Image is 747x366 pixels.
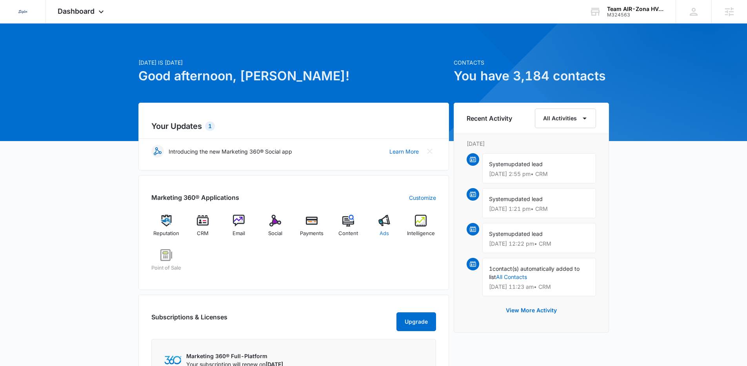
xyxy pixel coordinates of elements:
[369,215,400,243] a: Ads
[489,284,589,290] p: [DATE] 11:23 am • CRM
[489,265,493,272] span: 1
[454,67,609,85] h1: You have 3,184 contacts
[187,215,218,243] a: CRM
[151,249,182,277] a: Point of Sale
[224,215,254,243] a: Email
[268,230,282,237] span: Social
[508,161,543,167] span: updated lead
[489,196,508,202] span: System
[58,7,95,15] span: Dashboard
[300,230,324,237] span: Payments
[186,352,283,360] p: Marketing 360® Full-Platform
[151,215,182,243] a: Reputation
[508,230,543,237] span: updated lead
[489,230,508,237] span: System
[151,120,436,132] h2: Your Updates
[607,6,664,12] div: account name
[467,114,512,123] h6: Recent Activity
[489,206,589,212] p: [DATE] 1:21 pm • CRM
[197,230,209,237] span: CRM
[333,215,363,243] a: Content
[489,265,580,280] span: contact(s) automatically added to list
[151,264,181,272] span: Point of Sale
[151,312,227,328] h2: Subscriptions & Licenses
[467,140,596,148] p: [DATE]
[233,230,245,237] span: Email
[406,215,436,243] a: Intelligence
[508,196,543,202] span: updated lead
[16,5,30,19] img: Sigler Corporate
[496,274,527,280] a: All Contacts
[535,109,596,128] button: All Activities
[380,230,389,237] span: Ads
[151,193,239,202] h2: Marketing 360® Applications
[260,215,291,243] a: Social
[454,58,609,67] p: Contacts
[607,12,664,18] div: account id
[338,230,358,237] span: Content
[409,194,436,202] a: Customize
[407,230,435,237] span: Intelligence
[205,121,215,131] div: 1
[489,171,589,177] p: [DATE] 2:55 pm • CRM
[423,145,436,158] button: Close
[498,301,565,320] button: View More Activity
[489,241,589,246] p: [DATE] 12:22 pm • CRM
[138,67,449,85] h1: Good afternoon, [PERSON_NAME]!
[389,147,419,156] a: Learn More
[138,58,449,67] p: [DATE] is [DATE]
[169,147,292,156] p: Introducing the new Marketing 360® Social app
[489,161,508,167] span: System
[164,356,182,364] img: Marketing 360 Logo
[297,215,327,243] a: Payments
[153,230,179,237] span: Reputation
[396,312,436,331] button: Upgrade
